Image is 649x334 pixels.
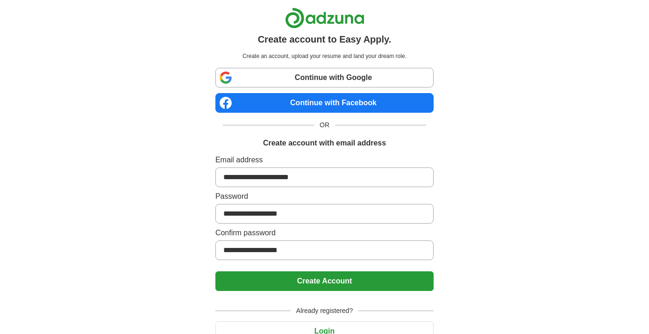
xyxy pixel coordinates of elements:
[285,7,364,29] img: Adzuna logo
[291,306,358,316] span: Already registered?
[217,52,432,60] p: Create an account, upload your resume and land your dream role.
[258,32,392,46] h1: Create account to Easy Apply.
[215,154,434,166] label: Email address
[263,138,386,149] h1: Create account with email address
[215,68,434,87] a: Continue with Google
[314,120,335,130] span: OR
[215,191,434,202] label: Password
[215,93,434,113] a: Continue with Facebook
[215,227,434,239] label: Confirm password
[215,271,434,291] button: Create Account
